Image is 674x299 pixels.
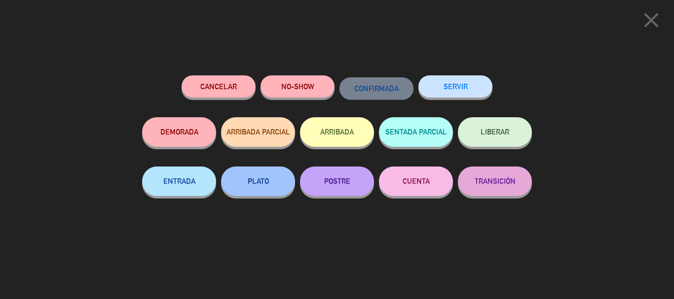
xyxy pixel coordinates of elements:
[226,128,290,136] span: ARRIBADA PARCIAL
[182,75,256,98] button: Cancelar
[458,166,532,196] button: TRANSICIÓN
[379,117,453,147] button: SENTADA PARCIAL
[300,117,374,147] button: ARRIBADA
[221,166,295,196] button: PLATO
[379,166,453,196] button: CUENTA
[418,75,492,98] button: SERVIR
[142,166,216,196] button: ENTRADA
[339,77,413,100] button: CONFIRMADA
[639,8,664,33] i: close
[221,117,295,147] button: ARRIBADA PARCIAL
[458,117,532,147] button: LIBERAR
[481,128,509,136] span: LIBERAR
[300,166,374,196] button: POSTRE
[354,84,399,93] span: CONFIRMADA
[142,117,216,147] button: DEMORADA
[636,7,667,36] button: close
[261,75,335,98] button: NO-SHOW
